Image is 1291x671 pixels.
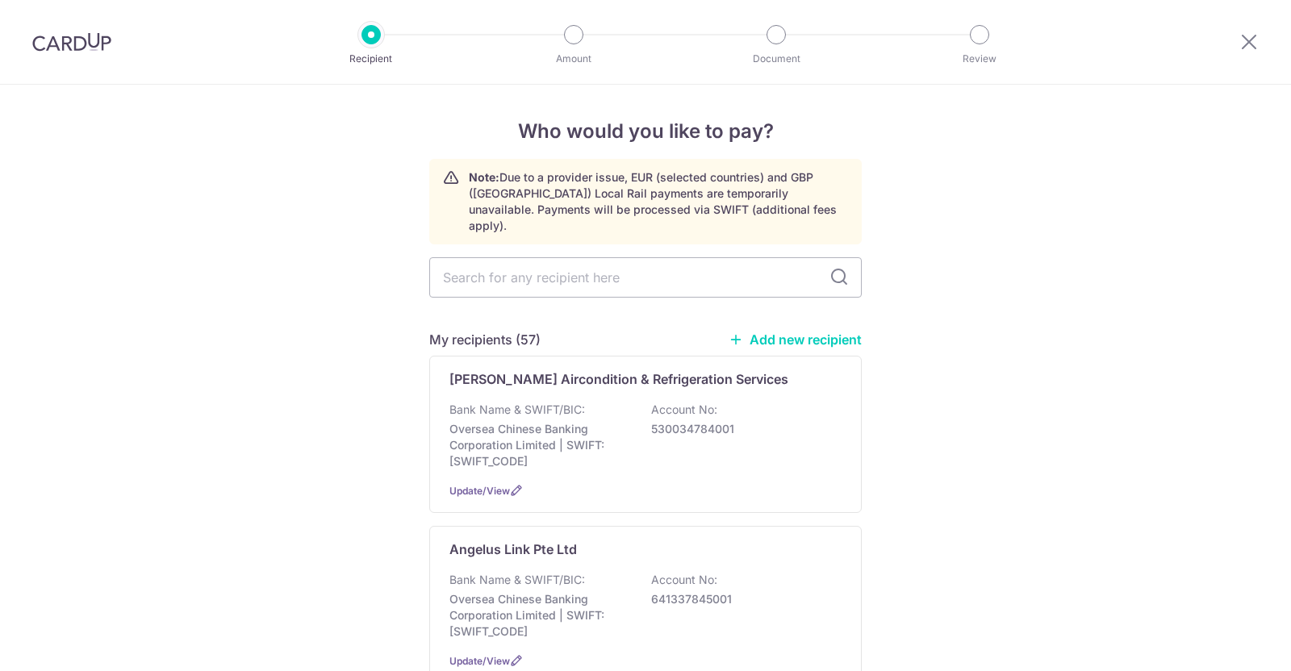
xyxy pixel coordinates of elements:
[449,540,577,559] p: Angelus Link Pte Ltd
[651,421,832,437] p: 530034784001
[311,51,431,67] p: Recipient
[651,402,717,418] p: Account No:
[469,169,848,234] p: Due to a provider issue, EUR (selected countries) and GBP ([GEOGRAPHIC_DATA]) Local Rail payments...
[717,51,836,67] p: Document
[429,257,862,298] input: Search for any recipient here
[920,51,1039,67] p: Review
[449,485,510,497] a: Update/View
[1188,623,1275,663] iframe: Opens a widget where you can find more information
[469,170,499,184] strong: Note:
[449,402,585,418] p: Bank Name & SWIFT/BIC:
[651,572,717,588] p: Account No:
[429,330,541,349] h5: My recipients (57)
[429,117,862,146] h4: Who would you like to pay?
[449,369,788,389] p: [PERSON_NAME] Aircondition & Refrigeration Services
[449,655,510,667] a: Update/View
[514,51,633,67] p: Amount
[449,421,630,469] p: Oversea Chinese Banking Corporation Limited | SWIFT: [SWIFT_CODE]
[651,591,832,607] p: 641337845001
[32,32,111,52] img: CardUp
[729,331,862,348] a: Add new recipient
[449,572,585,588] p: Bank Name & SWIFT/BIC:
[449,591,630,640] p: Oversea Chinese Banking Corporation Limited | SWIFT: [SWIFT_CODE]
